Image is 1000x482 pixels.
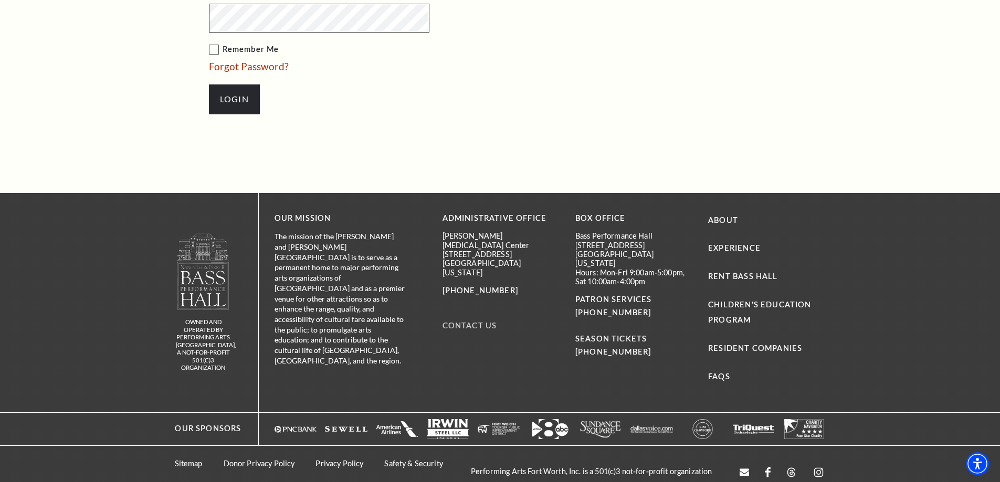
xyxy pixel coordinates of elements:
[575,293,692,319] p: PATRON SERVICES [PHONE_NUMBER]
[460,467,723,476] p: Performing Arts Fort Worth, Inc. is a 501(c)3 not-for-profit organization
[529,419,571,439] img: Logo featuring the number "8" with an arrow and "abc" in a modern design.
[732,419,775,439] a: The image is completely blank or white. - open in a new tab
[427,419,469,439] a: Logo of Irwin Steel LLC, featuring the company name in bold letters with a simple design. - open ...
[575,231,692,240] p: Bass Performance Hall
[443,231,560,250] p: [PERSON_NAME][MEDICAL_DATA] Center
[529,419,571,439] a: Logo featuring the number "8" with an arrow and "abc" in a modern design. - open in a new tab
[580,419,622,439] a: Logo of Sundance Square, featuring stylized text in white. - open in a new tab
[812,464,825,479] a: instagram - open in a new tab
[325,419,367,439] img: The image is completely blank or white.
[315,459,363,468] a: Privacy Policy
[224,459,295,468] a: Donor Privacy Policy
[443,259,560,277] p: [GEOGRAPHIC_DATA][US_STATE]
[575,268,692,286] p: Hours: Mon-Fri 9:00am-5:00pm, Sat 10:00am-4:00pm
[376,419,418,439] img: The image is completely blank or white.
[209,43,534,56] label: Remember Me
[275,419,317,439] a: Logo of PNC Bank in white text with a triangular symbol. - open in a new tab - target website may...
[325,419,367,439] a: The image is completely blank or white. - open in a new tab
[275,231,406,366] p: The mission of the [PERSON_NAME] and [PERSON_NAME][GEOGRAPHIC_DATA] is to serve as a permanent ho...
[708,372,730,381] a: FAQs
[783,419,826,439] img: The image is completely blank or white.
[427,419,469,439] img: Logo of Irwin Steel LLC, featuring the company name in bold letters with a simple design.
[209,84,260,114] input: Submit button
[681,419,724,439] a: A circular logo with the text "KIM CLASSIFIED" in the center, featuring a bold, modern design. - ...
[681,419,724,439] img: A circular logo with the text "KIM CLASSIFIED" in the center, featuring a bold, modern design.
[630,419,673,439] a: The image features a simple white background with text that appears to be a logo or brand name. -...
[630,419,673,439] img: The image features a simple white background with text that appears to be a logo or brand name.
[443,212,560,225] p: Administrative Office
[575,250,692,268] p: [GEOGRAPHIC_DATA][US_STATE]
[575,241,692,250] p: [STREET_ADDRESS]
[209,60,289,72] a: Forgot Password?
[443,321,497,330] a: Contact Us
[176,318,231,372] p: owned and operated by Performing Arts [GEOGRAPHIC_DATA], A NOT-FOR-PROFIT 501(C)3 ORGANIZATION
[165,422,241,435] p: Our Sponsors
[708,300,811,324] a: Children's Education Program
[708,272,777,281] a: Rent Bass Hall
[783,419,826,439] a: The image is completely blank or white. - open in a new tab
[740,464,749,479] a: Open this option - open in a new tab
[478,419,520,439] img: The image is completely blank or white.
[175,459,203,468] a: Sitemap
[732,419,775,439] img: The image is completely blank or white.
[176,233,230,310] img: owned and operated by Performing Arts Fort Worth, A NOT-FOR-PROFIT 501(C)3 ORGANIZATION
[575,319,692,359] p: SEASON TICKETS [PHONE_NUMBER]
[786,464,796,479] a: threads.com - open in a new tab
[765,464,771,479] a: facebook - open in a new tab
[708,216,738,224] a: About
[376,419,418,439] a: The image is completely blank or white. - open in a new tab
[384,459,443,468] a: Safety & Security
[708,344,802,352] a: Resident Companies
[966,452,989,475] div: Accessibility Menu
[708,243,761,252] a: Experience
[443,250,560,259] p: [STREET_ADDRESS]
[443,284,560,297] p: [PHONE_NUMBER]
[575,212,692,225] p: BOX OFFICE
[580,419,622,439] img: Logo of Sundance Square, featuring stylized text in white.
[275,212,406,225] p: OUR MISSION
[275,419,317,439] img: Logo of PNC Bank in white text with a triangular symbol.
